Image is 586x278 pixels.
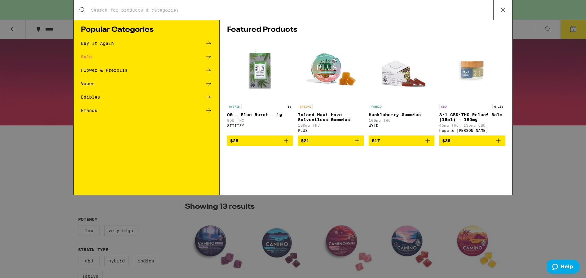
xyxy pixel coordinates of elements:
[81,26,212,34] h1: Popular Categories
[227,118,293,122] p: 85% THC
[230,40,291,101] img: STIIIZY - OG - Blue Burst - 1g
[81,41,114,45] div: Buy It Again
[300,40,361,101] img: PLUS - Island Maui Haze Solventless Gummies
[301,138,309,143] span: $21
[439,128,505,132] div: Papa & [PERSON_NAME]
[227,135,293,146] button: Add to bag
[442,40,503,101] img: Papa & Barkley - 3:1 CBD:THC Releaf Balm (15ml) - 180mg
[81,95,100,99] div: Edibles
[369,135,435,146] button: Add to bag
[227,40,293,135] a: Open page for OG - Blue Burst - 1g from STIIIZY
[369,118,435,122] p: 100mg THC
[439,112,505,122] p: 3:1 CBD:THC Releaf Balm (15ml) - 180mg
[81,53,212,60] a: Sale
[439,135,505,146] button: Add to bag
[439,123,505,127] p: 45mg THC: 135mg CBD
[81,40,212,47] a: Buy It Again
[369,112,435,117] p: Huckleberry Gummies
[369,124,435,128] div: WYLD
[81,81,95,86] div: Vapes
[369,40,435,135] a: Open page for Huckleberry Gummies from WYLD
[227,124,293,128] div: STIIIZY
[227,112,293,117] p: OG - Blue Burst - 1g
[81,108,97,113] div: Brands
[547,260,580,275] iframe: Opens a widget where you can find more information
[81,80,212,87] a: Vapes
[91,7,493,13] input: Search for products & categories
[298,128,364,132] div: PLUS
[81,93,212,101] a: Edibles
[81,107,212,114] a: Brands
[227,26,505,34] h1: Featured Products
[298,123,364,127] p: 100mg THC
[298,135,364,146] button: Add to bag
[369,104,383,109] p: HYBRID
[372,138,380,143] span: $17
[439,40,505,135] a: Open page for 3:1 CBD:THC Releaf Balm (15ml) - 180mg from Papa & Barkley
[371,40,432,101] img: WYLD - Huckleberry Gummies
[227,104,242,109] p: HYBRID
[286,104,293,109] p: 1g
[442,138,450,143] span: $30
[81,67,212,74] a: Flower & Prerolls
[298,112,364,122] p: Island Maui Haze Solventless Gummies
[298,104,313,109] p: SATIVA
[298,40,364,135] a: Open page for Island Maui Haze Solventless Gummies from PLUS
[81,55,92,59] div: Sale
[81,68,128,72] div: Flower & Prerolls
[230,138,238,143] span: $28
[439,104,448,109] p: CBD
[492,104,505,109] p: 0.18g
